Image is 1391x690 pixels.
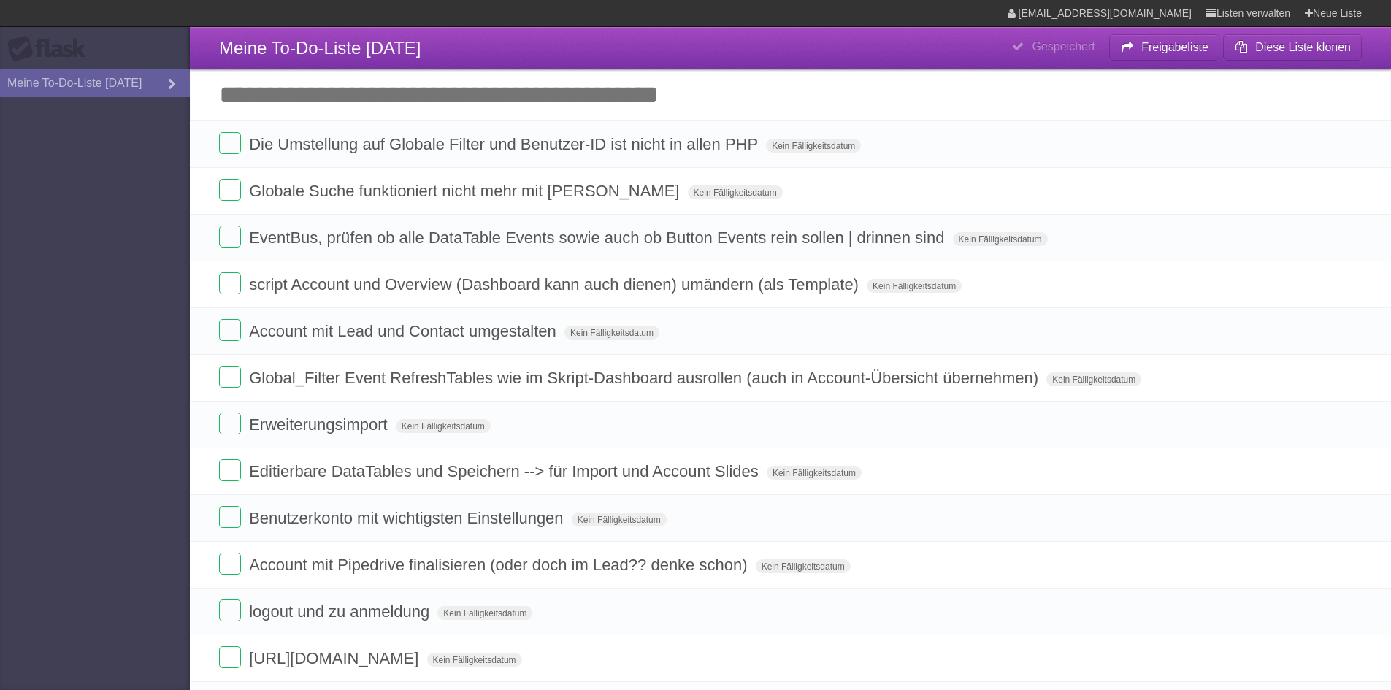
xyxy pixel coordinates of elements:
font: Kein Fälligkeitsdatum [772,141,855,151]
font: Diese Liste klonen [1255,41,1351,53]
font: script Account und Overview (Dashboard kann auch dienen) umändern (als Template) [249,275,859,294]
font: Kein Fälligkeitsdatum [694,188,777,198]
label: Erledigt [219,179,241,201]
button: Freigabeliste [1109,34,1219,61]
label: Erledigt [219,506,241,528]
font: [URL][DOMAIN_NAME] [249,649,418,667]
font: Freigabeliste [1141,41,1208,53]
font: Listen verwalten [1216,7,1290,19]
label: Erledigt [219,413,241,434]
font: Neue Liste [1313,7,1362,19]
label: Erledigt [219,599,241,621]
font: Account mit Lead und Contact umgestalten [249,322,556,340]
label: Erledigt [219,226,241,248]
label: Erledigt [219,459,241,481]
font: Kein Fälligkeitsdatum [959,234,1042,245]
font: Global_Filter Event RefreshTables wie im Skript-Dashboard ausrollen (auch in Account-Übersicht üb... [249,369,1038,387]
font: Die Umstellung auf Globale Filter und Benutzer-ID ist nicht in allen PHP [249,135,758,153]
font: Gespeichert [1032,40,1095,53]
label: Erledigt [219,366,241,388]
font: Globale Suche funktioniert nicht mehr mit [PERSON_NAME] [249,182,679,200]
font: Kein Fälligkeitsdatum [1052,375,1135,385]
font: Erweiterungsimport [249,415,388,434]
font: logout und zu anmeldung [249,602,429,621]
font: Kein Fälligkeitsdatum [402,421,485,432]
font: Kein Fälligkeitsdatum [873,281,956,291]
font: EventBus, prüfen ob alle DataTable Events sowie auch ob Button Events rein sollen | drinnen sind [249,229,944,247]
label: Erledigt [219,272,241,294]
font: Meine To-Do-Liste [DATE] [7,77,142,89]
font: Editierbare DataTables und Speichern --> für Import und Account Slides [249,462,759,480]
label: Erledigt [219,132,241,154]
label: Erledigt [219,553,241,575]
button: Diese Liste klonen [1223,34,1362,61]
font: Account mit Pipedrive finalisieren (oder doch im Lead?? denke schon) [249,556,747,574]
font: Kein Fälligkeitsdatum [443,608,526,618]
font: Kein Fälligkeitsdatum [433,655,516,665]
font: Benutzerkonto mit wichtigsten Einstellungen [249,509,563,527]
font: Kein Fälligkeitsdatum [570,328,654,338]
font: [EMAIL_ADDRESS][DOMAIN_NAME] [1019,7,1192,19]
font: Kein Fälligkeitsdatum [578,515,661,525]
label: Erledigt [219,319,241,341]
font: Meine To-Do-Liste [DATE] [219,38,421,58]
font: Kein Fälligkeitsdatum [762,561,845,572]
font: Kein Fälligkeitsdatum [773,468,856,478]
label: Erledigt [219,646,241,668]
